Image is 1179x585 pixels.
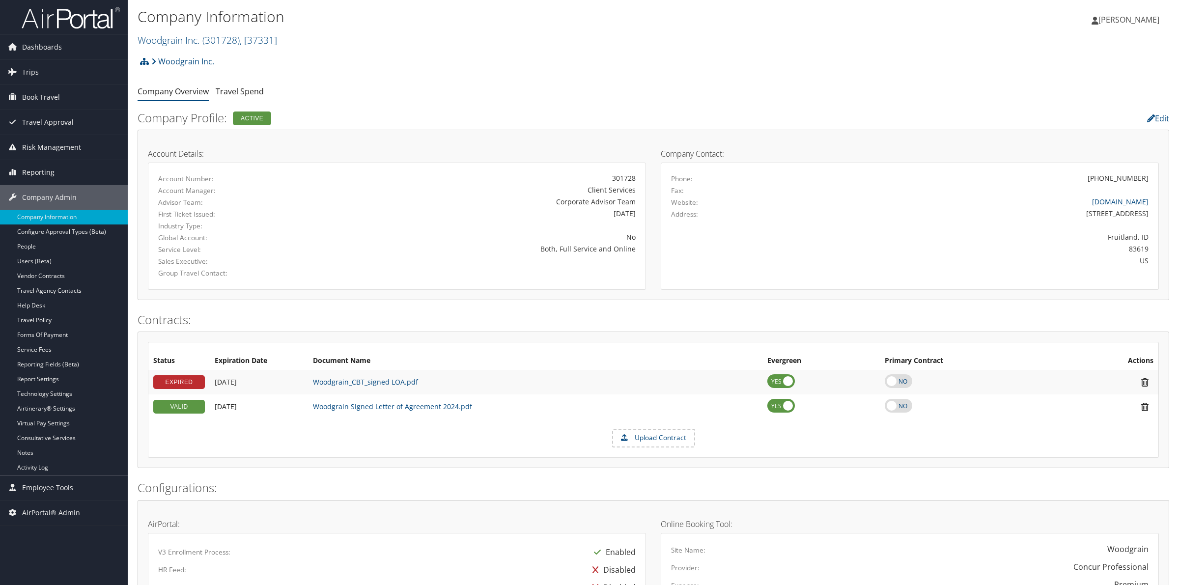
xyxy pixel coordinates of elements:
[322,173,636,183] div: 301728
[794,232,1149,242] div: Fruitland, ID
[880,352,1064,370] th: Primary Contract
[22,35,62,59] span: Dashboards
[322,185,636,195] div: Client Services
[215,377,237,387] span: [DATE]
[22,110,74,135] span: Travel Approval
[22,85,60,110] span: Book Travel
[1107,543,1149,555] div: Woodgrain
[158,565,186,575] label: HR Feed:
[138,33,277,47] a: Woodgrain Inc.
[1088,173,1149,183] div: [PHONE_NUMBER]
[148,352,210,370] th: Status
[671,563,700,573] label: Provider:
[22,475,73,500] span: Employee Tools
[151,52,214,71] a: Woodgrain Inc.
[153,375,205,389] div: EXPIRED
[22,135,81,160] span: Risk Management
[588,561,636,579] div: Disabled
[313,377,418,387] a: Woodgrain_CBT_signed LOA.pdf
[216,86,264,97] a: Travel Spend
[22,60,39,84] span: Trips
[1136,377,1153,388] i: Remove Contract
[215,402,237,411] span: [DATE]
[138,6,825,27] h1: Company Information
[158,256,308,266] label: Sales Executive:
[158,245,308,254] label: Service Level:
[671,186,684,195] label: Fax:
[158,547,230,557] label: V3 Enrollment Process:
[671,545,705,555] label: Site Name:
[158,209,308,219] label: First Ticket Issued:
[138,311,1169,328] h2: Contracts:
[1092,5,1169,34] a: [PERSON_NAME]
[1063,352,1158,370] th: Actions
[22,6,120,29] img: airportal-logo.png
[1073,561,1149,573] div: Concur Professional
[1098,14,1159,25] span: [PERSON_NAME]
[794,208,1149,219] div: [STREET_ADDRESS]
[322,196,636,207] div: Corporate Advisor Team
[613,430,694,446] label: Upload Contract
[671,174,693,184] label: Phone:
[138,479,1169,496] h2: Configurations:
[158,197,308,207] label: Advisor Team:
[589,543,636,561] div: Enabled
[148,520,646,528] h4: AirPortal:
[671,209,698,219] label: Address:
[215,402,303,411] div: Add/Edit Date
[1092,197,1149,206] a: [DOMAIN_NAME]
[671,197,698,207] label: Website:
[158,221,308,231] label: Industry Type:
[22,160,55,185] span: Reporting
[1136,402,1153,412] i: Remove Contract
[322,208,636,219] div: [DATE]
[158,268,308,278] label: Group Travel Contact:
[158,174,308,184] label: Account Number:
[153,400,205,414] div: VALID
[794,255,1149,266] div: US
[661,150,1159,158] h4: Company Contact:
[762,352,880,370] th: Evergreen
[22,501,80,525] span: AirPortal® Admin
[148,150,646,158] h4: Account Details:
[202,33,240,47] span: ( 301728 )
[138,86,209,97] a: Company Overview
[158,233,308,243] label: Global Account:
[308,352,762,370] th: Document Name
[313,402,472,411] a: Woodgrain Signed Letter of Agreement 2024.pdf
[138,110,820,126] h2: Company Profile:
[661,520,1159,528] h4: Online Booking Tool:
[215,378,303,387] div: Add/Edit Date
[794,244,1149,254] div: 83619
[240,33,277,47] span: , [ 37331 ]
[22,185,77,210] span: Company Admin
[158,186,308,195] label: Account Manager:
[233,111,271,125] div: Active
[1147,113,1169,124] a: Edit
[322,244,636,254] div: Both, Full Service and Online
[322,232,636,242] div: No
[210,352,308,370] th: Expiration Date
